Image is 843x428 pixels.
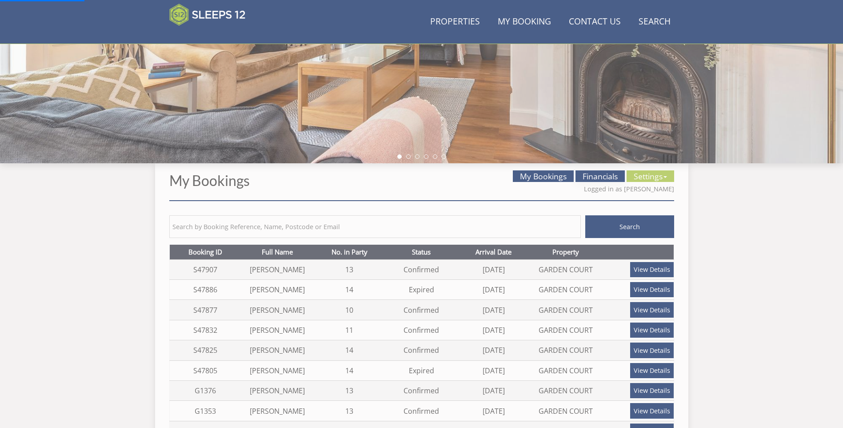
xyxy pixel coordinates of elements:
[565,12,624,32] a: Contact Us
[630,323,674,338] a: View Details
[539,406,593,416] a: GARDEN COURT
[483,265,505,275] a: [DATE]
[250,265,305,275] a: [PERSON_NAME]
[193,305,217,315] a: S47877
[427,12,483,32] a: Properties
[385,245,457,259] th: Status
[619,222,640,231] span: Search
[195,386,216,396] a: G1376
[539,386,593,396] a: GARDEN COURT
[483,285,505,295] a: [DATE]
[404,406,439,416] a: Confirmed
[193,325,217,335] a: S47832
[483,345,505,355] a: [DATE]
[345,305,353,315] a: 10
[584,185,674,193] a: Logged in as [PERSON_NAME]
[539,366,593,376] a: GARDEN COURT
[404,305,439,315] a: Confirmed
[345,406,353,416] a: 13
[345,325,353,335] a: 11
[530,245,602,259] th: Property
[250,305,305,315] a: [PERSON_NAME]
[345,285,353,295] a: 14
[483,406,505,416] a: [DATE]
[169,215,581,238] input: Search by Booking Reference, Name, Postcode or Email
[483,305,505,315] a: [DATE]
[483,325,505,335] a: [DATE]
[494,12,555,32] a: My Booking
[169,172,250,189] a: My Bookings
[539,265,593,275] a: GARDEN COURT
[193,345,217,355] a: S47825
[539,285,593,295] a: GARDEN COURT
[250,366,305,376] a: [PERSON_NAME]
[345,345,353,355] a: 14
[630,343,674,358] a: View Details
[404,345,439,355] a: Confirmed
[404,386,439,396] a: Confirmed
[404,325,439,335] a: Confirmed
[575,170,625,182] a: Financials
[193,366,217,376] a: S47805
[513,170,574,182] a: My Bookings
[193,265,217,275] a: S47907
[404,265,439,275] a: Confirmed
[250,325,305,335] a: [PERSON_NAME]
[345,386,353,396] a: 13
[409,285,434,295] a: Expired
[630,302,674,317] a: View Details
[585,215,674,238] button: Search
[169,4,246,26] img: Sleeps 12
[539,305,593,315] a: GARDEN COURT
[195,406,216,416] a: G1353
[193,285,217,295] a: S47886
[630,363,674,378] a: View Details
[345,366,353,376] a: 14
[313,245,385,259] th: No. in Party
[250,285,305,295] a: [PERSON_NAME]
[165,31,258,39] iframe: Customer reviews powered by Trustpilot
[539,325,593,335] a: GARDEN COURT
[250,406,305,416] a: [PERSON_NAME]
[250,386,305,396] a: [PERSON_NAME]
[630,383,674,398] a: View Details
[345,265,353,275] a: 13
[630,403,674,418] a: View Details
[635,12,674,32] a: Search
[458,245,530,259] th: Arrival Date
[630,262,674,277] a: View Details
[539,345,593,355] a: GARDEN COURT
[241,245,313,259] th: Full Name
[169,245,241,259] th: Booking ID
[409,366,434,376] a: Expired
[483,386,505,396] a: [DATE]
[250,345,305,355] a: [PERSON_NAME]
[483,366,505,376] a: [DATE]
[630,282,674,297] a: View Details
[627,170,674,182] a: Settings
